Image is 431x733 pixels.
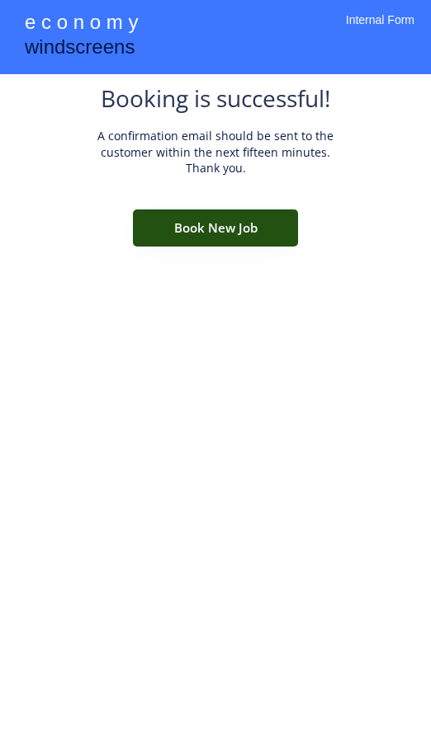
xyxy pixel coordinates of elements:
div: Booking is successful! [101,82,330,120]
div: A confirmation email should be sent to the customer within the next fifteen minutes. Thank you. [92,128,339,176]
div: e c o n o m y [25,8,138,40]
button: Book New Job [133,209,298,247]
div: Internal Form [346,12,414,49]
div: windscreens [25,33,135,65]
iframe: Button to launch messaging window [365,667,418,720]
